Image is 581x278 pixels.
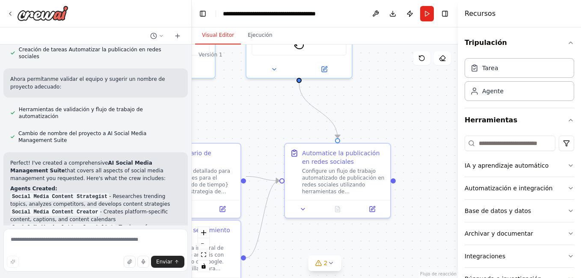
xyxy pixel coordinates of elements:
button: IA y aprendizaje automático [465,154,574,177]
div: Agente [482,87,504,95]
h4: Recursos [465,9,495,19]
div: Base de datos y datos [465,207,531,215]
button: Improve this prompt [7,256,19,268]
button: Switch to previous chat [147,31,167,41]
g: Borde de dfb00163-a146-4129-81ef-d5953a4a4aa24a a a6ee274b-5a04-4277-9070-6c7bcc180add [246,172,279,185]
button: Open in side panel [207,204,237,214]
p: Perfect! I've created a comprehensive that covers all aspects of social media management you requ... [10,159,181,182]
a: Atribución de React Flow [420,272,456,276]
button: Automatización e integración [465,177,574,199]
code: Social Media Content Creator [10,208,100,216]
strong: Agents Created: [10,186,57,192]
button: Ocultar barra lateral izquierda [197,8,209,20]
button: Visual Editor [195,27,241,44]
font: Tripulación [465,38,507,48]
button: Open in side panel [357,204,387,214]
div: Integraciones [465,252,505,260]
font: Herramientas [465,115,517,125]
button: No output available [320,204,356,214]
nav: pan rallado [223,9,319,18]
button: Integraciones [465,245,574,267]
div: Configurar el seguimiento de Analytics [152,226,235,243]
div: Tarea [482,64,498,72]
img: Logotipo [17,6,68,21]
button: Base de datos y datos [465,200,574,222]
button: Click to speak your automation idea [137,256,149,268]
button: Upload files [124,256,136,268]
button: acercar [198,227,209,238]
span: Enviar [156,258,172,265]
div: Controles de React Flow [198,227,209,272]
button: Ocultar barra lateral derecha [439,8,451,20]
button: 2 [308,255,341,271]
p: Ahora permítanme validar el equipo y sugerir un nombre de proyecto adecuado: [10,75,181,91]
img: Herramienta de mano de escenario [294,39,304,50]
span: Creación de tareas Automatizar la publicación en redes sociales [19,46,181,60]
li: - Tracks performance metrics and creates analytics reports [10,223,181,239]
span: 2 [324,259,328,267]
div: Automatice la publicación en redes sociales [302,149,385,166]
span: Cambio de nombre del proyecto a AI Social Media Management Suite [18,130,181,144]
code: Social Media Analytics Specialist [10,224,116,231]
g: Borde de fe89eef5-8447-4b64-b2b2-700c28f55462 a a6ee274b-5a04-4277-9070-6c7bcc180add [246,177,279,262]
g: Borde de ca88d138-2ba6-473f-b0ef-7ed0dc61db51 a dfb00163-a146-4129-81ef-d5953a4aa24a [21,83,192,138]
button: Herramientas [465,108,574,132]
button: Start a new chat [171,31,184,41]
div: Versión 1 [199,51,222,58]
li: - Creates platform-specific content, captions, and content calendars [10,208,181,223]
div: Crear calendario de contenidoCree contenido detallado para las redes sociales para el próximo {pe... [134,143,241,219]
div: Tripulación [465,55,574,108]
div: Archivar y documentar [465,229,533,238]
span: Herramientas de validación y flujo de trabajo de automatización [19,106,181,120]
code: Social Media Content Strategist [10,193,109,201]
g: Borde de 4fb3b1a6-5787-4365-b587-499c4bd9560b a a6ee274b-5a04-4277-9070-6c7bcc180add [295,83,342,138]
button: Vista de ajuste [198,249,209,260]
div: Cree contenido detallado para las redes sociales para el próximo {período de tiempo} basado en la... [152,168,235,195]
button: Tripulación [465,31,574,55]
div: IA y aprendizaje automático [465,161,548,170]
button: Enviar [151,256,184,268]
button: Open in side panel [300,64,348,74]
div: Crear calendario de contenido [152,149,235,166]
div: Configure un flujo de trabajo automatizado de publicación en redes sociales utilizando herramient... [302,168,385,195]
button: Alejar [198,238,209,249]
li: - Researches trending topics, analyzes competitors, and develops content strategies [10,192,181,208]
div: Automatización e integración [465,184,553,192]
div: Cree un sistema integral de seguimiento de análisis con Hojas de cálculo de Google. Configura pla... [152,245,235,272]
div: Automatice la publicación en redes socialesConfigure un flujo de trabajo automatizado de publicac... [284,143,391,219]
button: Archivar y documentar [465,222,574,245]
button: Ejecución [241,27,279,44]
button: alternar interactividad [198,260,209,272]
